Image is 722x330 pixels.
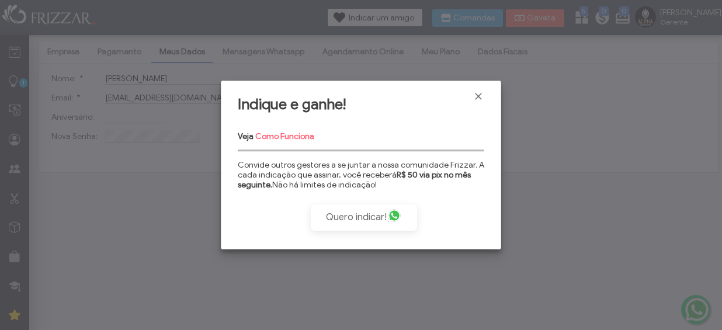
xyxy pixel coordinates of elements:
[238,160,484,190] p: Convide outros gestores a se juntar a nossa comunidade Frizzar. A cada indicação que assinar, voc...
[238,170,471,190] strong: R$ 50 via pix no mês seguinte.
[387,208,402,223] img: whatsapp.png
[255,131,314,141] a: Como Funciona
[238,131,254,141] strong: Veja
[238,95,346,113] span: Indique e ganhe!
[311,204,417,231] a: Compartilhar
[473,91,484,102] a: Fechar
